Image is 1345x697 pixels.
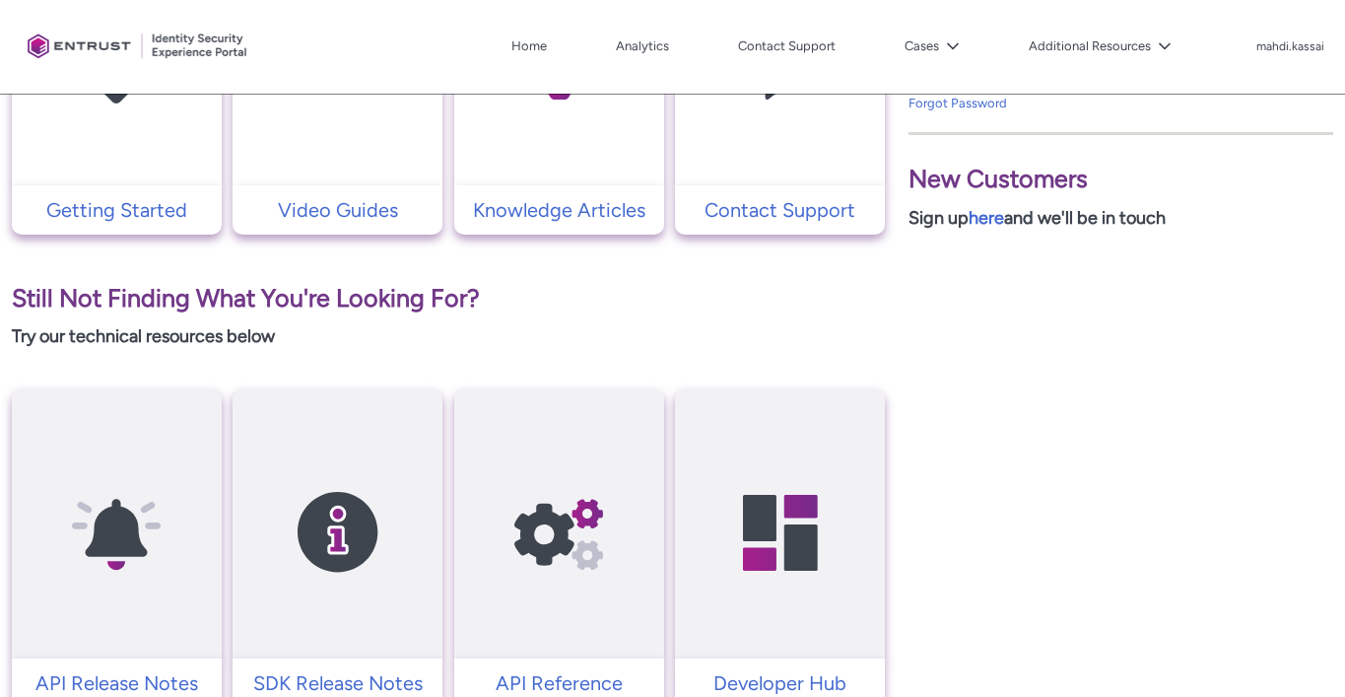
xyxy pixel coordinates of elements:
a: Knowledge Articles [454,195,664,225]
button: User Profile mahdi.kassai [1255,35,1325,55]
p: Try our technical resources below [12,323,885,350]
button: Cases [900,32,965,61]
p: New Customers [908,161,1333,198]
a: Getting Started [12,195,222,225]
p: Knowledge Articles [464,195,654,225]
a: Forgot Password [908,96,1007,110]
p: Getting Started [22,195,212,225]
img: Developer Hub [687,427,874,639]
p: Video Guides [242,195,433,225]
a: Home [506,32,552,61]
p: Still Not Finding What You're Looking For? [12,280,885,317]
img: API Reference [465,427,652,639]
a: Analytics, opens in new tab [611,32,674,61]
p: Contact Support [685,195,875,225]
img: SDK Release Notes [244,427,432,639]
a: Contact Support [675,195,885,225]
button: Additional Resources [1024,32,1177,61]
a: here [969,207,1004,229]
p: Sign up and we'll be in touch [908,205,1333,232]
a: Contact Support [733,32,841,61]
a: Video Guides [233,195,442,225]
p: mahdi.kassai [1256,40,1324,54]
img: API Release Notes [23,427,210,639]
